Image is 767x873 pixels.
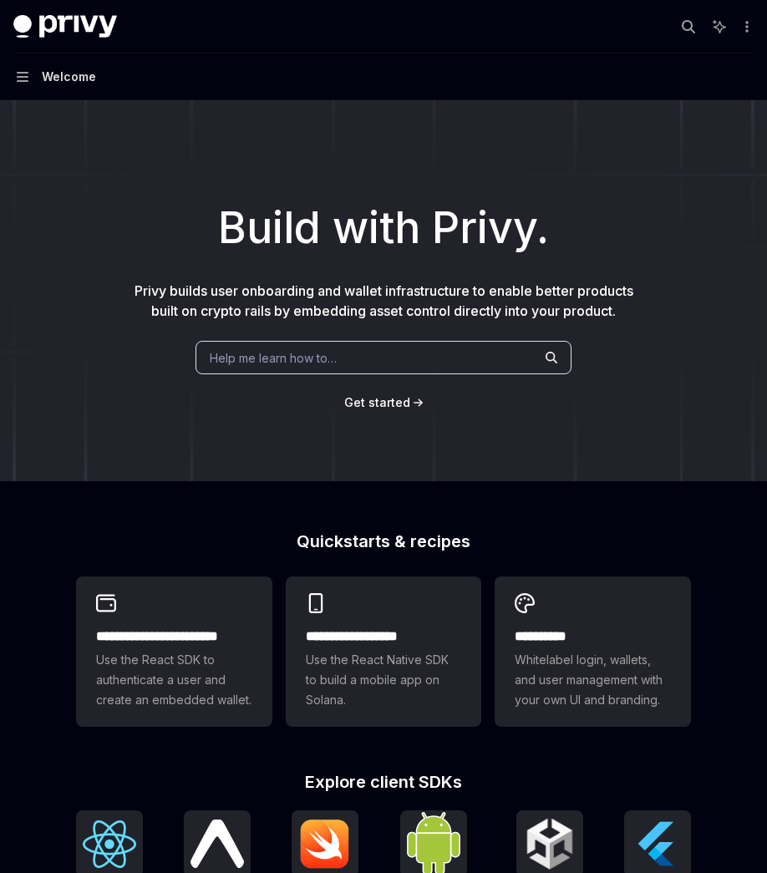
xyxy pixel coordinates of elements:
[495,576,691,727] a: **** *****Whitelabel login, wallets, and user management with your own UI and branding.
[298,819,352,869] img: iOS (Swift)
[210,349,337,367] span: Help me learn how to…
[631,817,684,870] img: Flutter
[344,395,410,409] span: Get started
[286,576,482,727] a: **** **** **** ***Use the React Native SDK to build a mobile app on Solana.
[76,774,691,790] h2: Explore client SDKs
[83,820,136,868] img: React
[306,650,462,710] span: Use the React Native SDK to build a mobile app on Solana.
[96,650,252,710] span: Use the React SDK to authenticate a user and create an embedded wallet.
[344,394,410,411] a: Get started
[76,533,691,550] h2: Quickstarts & recipes
[190,820,244,867] img: React Native
[27,195,740,261] h1: Build with Privy.
[135,282,633,319] span: Privy builds user onboarding and wallet infrastructure to enable better products built on crypto ...
[42,67,96,87] div: Welcome
[13,15,117,38] img: dark logo
[523,817,577,870] img: Unity
[737,15,754,38] button: More actions
[515,650,671,710] span: Whitelabel login, wallets, and user management with your own UI and branding.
